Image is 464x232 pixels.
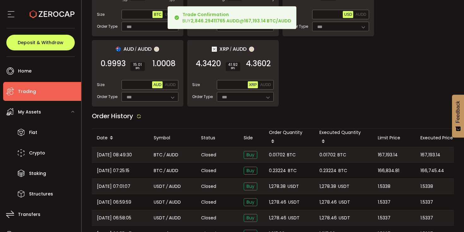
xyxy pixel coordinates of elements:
[192,82,200,88] span: Size
[432,202,464,232] iframe: Chat Widget
[378,167,399,174] span: 166,834.81
[92,133,149,143] div: Date
[260,83,271,87] span: AUDD
[233,45,247,53] span: AUDD
[201,183,216,190] span: Closed
[133,63,142,67] span: 15.01
[319,183,336,190] span: 1,278.38
[97,199,131,206] span: [DATE] 06:59:59
[212,47,217,52] img: xrp_portfolio.png
[154,47,159,52] img: zuPXiwguUFiBOIQyqLOiXsnnNitlx7q4LCwEbLHADjIpTka+Lip0HH8D0VTrd02z+wEAAAAASUVORK5CYII=
[344,12,352,17] span: USD
[269,151,285,159] span: 0.01702
[166,151,178,159] span: AUDD
[338,183,349,190] span: USDT
[164,81,177,88] button: AUDD
[288,199,300,206] span: USDT
[373,134,415,142] div: Limit Price
[269,214,286,222] span: 1,278.46
[18,87,36,96] span: Trading
[343,11,353,18] button: USD
[378,151,398,159] span: 167,193.14
[288,167,297,174] span: BTC
[154,214,165,222] span: USDT
[165,12,175,17] span: USDC
[149,134,196,142] div: Symbol
[219,45,229,53] span: XRP
[192,94,213,100] span: Order Type
[133,67,142,70] i: BPS
[29,189,53,199] span: Structures
[29,128,37,137] span: Fiat
[196,134,239,142] div: Status
[154,167,163,174] span: BTC
[164,151,165,159] em: /
[269,199,286,206] span: 1,278.46
[339,199,350,206] span: USDT
[259,81,272,88] button: AUDD
[244,151,257,159] span: Buy
[154,199,165,206] span: USDT
[378,183,390,190] span: 1.5338
[314,129,373,147] div: Executed Quantity
[455,101,461,123] span: Feedback
[319,167,336,174] span: 0.23224
[165,83,175,87] span: AUDD
[420,199,433,206] span: 1.5337
[6,35,75,50] button: Deposit & Withdraw
[166,183,168,190] em: /
[201,215,216,221] span: Closed
[452,95,464,137] button: Feedback - Show survey
[287,151,296,159] span: BTC
[166,167,178,174] span: AUDD
[135,46,137,52] em: /
[248,81,258,88] button: XRP
[116,47,121,52] img: aud_portfolio.svg
[378,199,390,206] span: 1.5337
[319,214,337,222] span: 1,278.46
[97,214,131,222] span: [DATE] 06:58:05
[420,183,433,190] span: 1.5338
[97,151,132,159] span: [DATE] 08:49:30
[169,214,181,222] span: AUDD
[169,183,181,190] span: AUDD
[244,198,257,206] span: Buy
[230,46,232,52] em: /
[420,167,444,174] span: 166,745.44
[164,11,177,18] button: USDC
[196,61,221,67] span: 4.3420
[269,183,286,190] span: 1,278.38
[249,83,257,87] span: XRP
[152,61,175,67] span: 1.0008
[152,81,163,88] button: AUD
[123,45,134,53] span: AUD
[319,151,336,159] span: 0.01702
[97,82,104,88] span: Size
[244,18,291,24] b: 167,193.14 BTC/AUDD
[339,214,350,222] span: USDT
[244,167,257,175] span: Buy
[244,214,257,222] span: Buy
[264,129,314,147] div: Order Quantity
[18,67,32,76] span: Home
[97,167,129,174] span: [DATE] 07:25:15
[164,167,165,174] em: /
[97,24,117,29] span: Order Type
[378,214,390,222] span: 1.5337
[152,11,163,18] button: BTC
[97,94,117,100] span: Order Type
[97,12,104,17] span: Size
[191,18,240,24] b: 2,846.29411765 AUDD
[182,11,229,18] b: Trade Confirmation
[288,24,308,29] span: Order Type
[29,169,46,178] span: Staking
[29,148,45,158] span: Crypto
[201,199,216,206] span: Closed
[288,214,300,222] span: USDT
[166,199,168,206] em: /
[154,183,165,190] span: USDT
[153,83,161,87] span: AUD
[288,183,299,190] span: USDT
[269,167,286,174] span: 0.23224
